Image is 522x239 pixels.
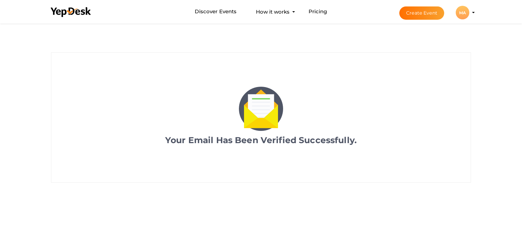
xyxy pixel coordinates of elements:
button: How it works [254,5,292,18]
img: letter.png [239,87,283,131]
button: Create Event [399,6,444,20]
div: MA [456,6,469,19]
button: MA [454,5,471,20]
a: Pricing [309,5,327,18]
label: Your Email Has Been Verified Successfully. [165,131,357,147]
profile-pic: MA [456,10,469,15]
a: Discover Events [195,5,237,18]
